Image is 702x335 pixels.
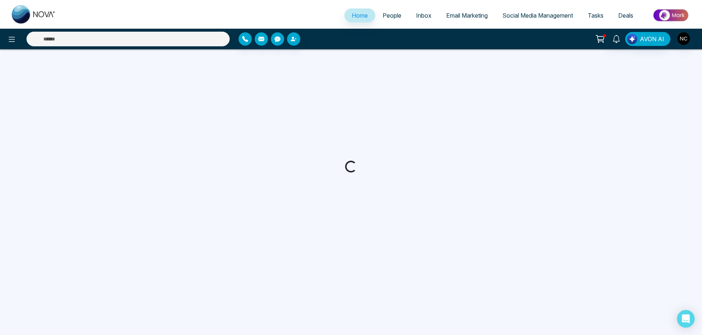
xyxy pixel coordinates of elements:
a: People [375,8,409,22]
span: Social Media Management [502,12,573,19]
span: Home [352,12,368,19]
span: Tasks [588,12,603,19]
span: Inbox [416,12,431,19]
span: AVON AI [640,35,664,43]
a: Deals [611,8,641,22]
img: User Avatar [677,32,690,45]
span: Deals [618,12,633,19]
span: Email Marketing [446,12,488,19]
button: AVON AI [625,32,670,46]
a: Email Marketing [439,8,495,22]
a: Tasks [580,8,611,22]
img: Nova CRM Logo [12,5,56,24]
img: Lead Flow [627,34,637,44]
a: Social Media Management [495,8,580,22]
a: Inbox [409,8,439,22]
div: Open Intercom Messenger [677,310,695,328]
span: People [383,12,401,19]
img: Market-place.gif [644,7,698,24]
a: Home [344,8,375,22]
